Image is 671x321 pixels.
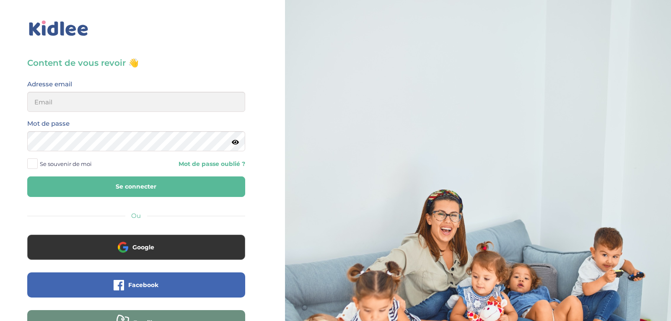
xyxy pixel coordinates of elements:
[27,79,72,90] label: Adresse email
[27,19,90,38] img: logo_kidlee_bleu
[132,243,154,251] span: Google
[27,118,70,129] label: Mot de passe
[27,287,245,295] a: Facebook
[114,280,124,290] img: facebook.png
[27,249,245,257] a: Google
[142,160,245,168] a: Mot de passe oublié ?
[128,281,158,289] span: Facebook
[27,92,245,112] input: Email
[27,235,245,260] button: Google
[27,272,245,298] button: Facebook
[27,176,245,197] button: Se connecter
[131,212,141,220] span: Ou
[40,158,92,169] span: Se souvenir de moi
[27,57,245,69] h3: Content de vous revoir 👋
[118,242,128,252] img: google.png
